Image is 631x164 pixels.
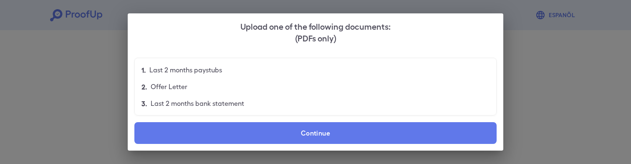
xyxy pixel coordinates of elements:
[134,122,497,144] label: Continue
[149,65,222,75] p: Last 2 months paystubs
[151,98,244,108] p: Last 2 months bank statement
[141,98,147,108] p: 3.
[128,13,503,50] h2: Upload one of the following documents:
[141,65,146,75] p: 1.
[141,82,147,92] p: 2.
[151,82,187,92] p: Offer Letter
[134,32,497,44] div: (PDFs only)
